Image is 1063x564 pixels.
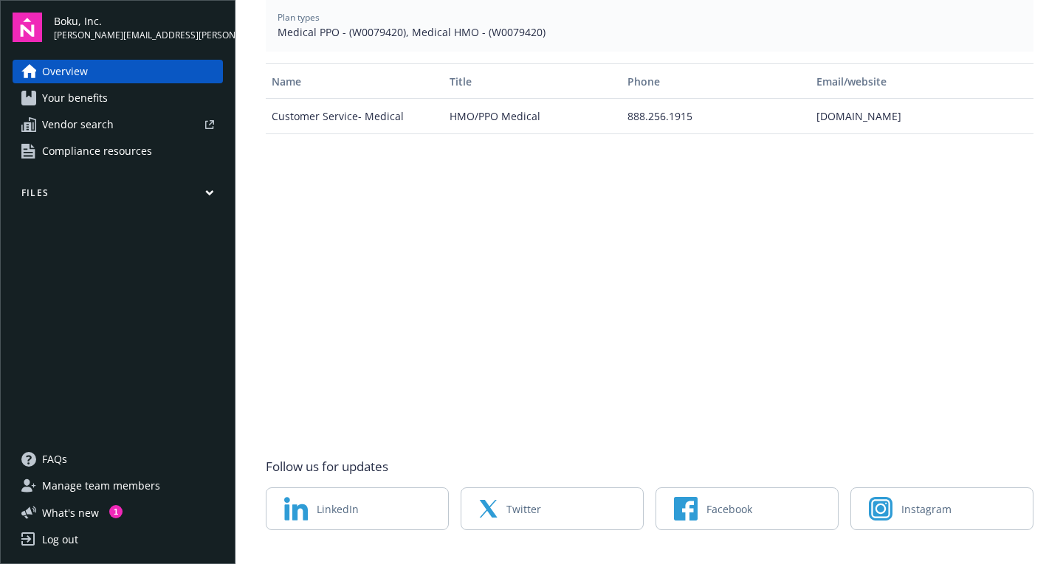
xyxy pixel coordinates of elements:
button: Phone [622,63,811,99]
a: FAQs [13,448,223,471]
div: Phone [627,74,805,89]
span: Manage team members [42,474,160,498]
span: FAQs [42,448,67,471]
div: Customer Service- Medical [266,99,444,134]
a: Facebook [656,487,839,530]
span: LinkedIn [317,501,359,517]
img: navigator-logo.svg [13,13,42,42]
span: Boku, Inc. [54,13,223,29]
div: Title [450,74,616,89]
span: Medical PPO - (W0079420), Medical HMO - (W0079420) [278,24,1022,40]
button: Title [444,63,622,99]
span: Vendor search [42,113,114,136]
button: What's new1 [13,505,123,521]
span: Twitter [506,501,541,517]
a: Overview [13,60,223,83]
span: Follow us for updates [266,458,388,476]
span: Your benefits [42,86,108,110]
span: What ' s new [42,505,99,521]
span: Instagram [901,501,952,517]
div: [DOMAIN_NAME] [811,99,1033,134]
div: 1 [109,505,123,518]
span: Compliance resources [42,139,152,163]
span: Facebook [706,501,752,517]
div: Name [272,74,438,89]
a: Instagram [850,487,1033,530]
div: 888.256.1915 [622,99,811,134]
a: Compliance resources [13,139,223,163]
span: [PERSON_NAME][EMAIL_ADDRESS][PERSON_NAME][DOMAIN_NAME] [54,29,223,42]
span: Overview [42,60,88,83]
div: Log out [42,528,78,551]
button: Boku, Inc.[PERSON_NAME][EMAIL_ADDRESS][PERSON_NAME][DOMAIN_NAME] [54,13,223,42]
a: Manage team members [13,474,223,498]
span: Plan types [278,11,1022,24]
a: Twitter [461,487,644,530]
button: Email/website [811,63,1033,99]
button: Name [266,63,444,99]
a: LinkedIn [266,487,449,530]
div: Email/website [816,74,1027,89]
a: Your benefits [13,86,223,110]
div: HMO/PPO Medical [444,99,622,134]
button: Files [13,187,223,205]
a: Vendor search [13,113,223,136]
